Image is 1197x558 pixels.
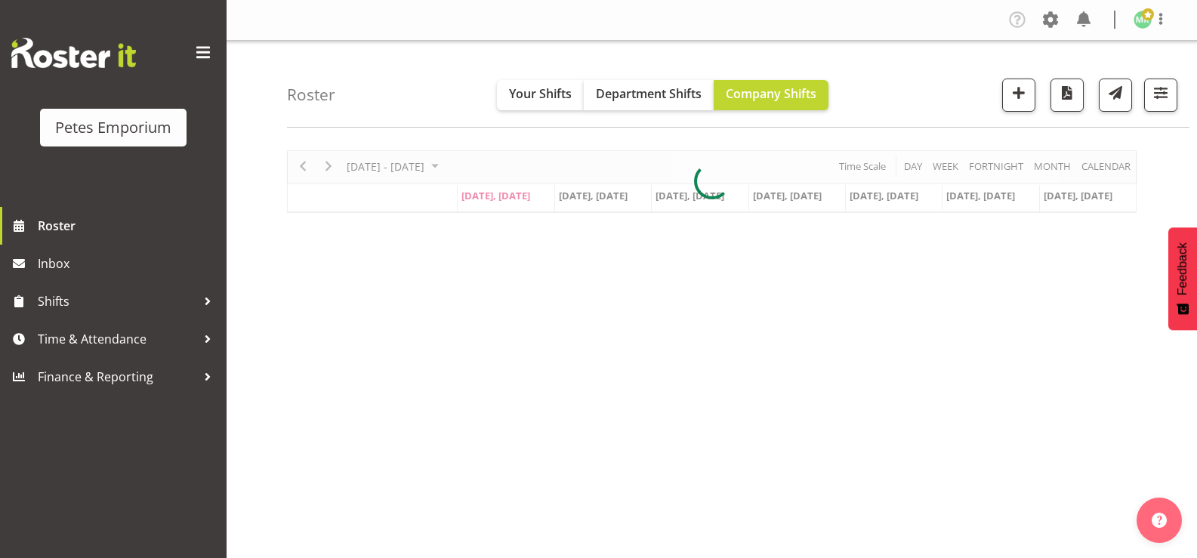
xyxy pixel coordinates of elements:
span: Finance & Reporting [38,365,196,388]
span: Feedback [1176,242,1189,295]
span: Shifts [38,290,196,313]
button: Feedback - Show survey [1168,227,1197,330]
img: help-xxl-2.png [1152,513,1167,528]
button: Your Shifts [497,80,584,110]
span: Roster [38,214,219,237]
span: Department Shifts [596,85,702,102]
span: Inbox [38,252,219,275]
button: Download a PDF of the roster according to the set date range. [1050,79,1084,112]
img: Rosterit website logo [11,38,136,68]
img: melanie-richardson713.jpg [1134,11,1152,29]
button: Company Shifts [714,80,828,110]
button: Send a list of all shifts for the selected filtered period to all rostered employees. [1099,79,1132,112]
span: Company Shifts [726,85,816,102]
button: Filter Shifts [1144,79,1177,112]
button: Add a new shift [1002,79,1035,112]
button: Department Shifts [584,80,714,110]
span: Your Shifts [509,85,572,102]
h4: Roster [287,86,335,103]
span: Time & Attendance [38,328,196,350]
div: Petes Emporium [55,116,171,139]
